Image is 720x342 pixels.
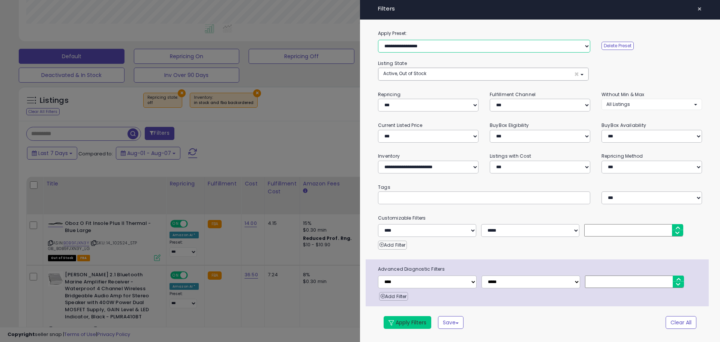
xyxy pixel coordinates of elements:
[379,292,408,301] button: Add Filter
[372,183,708,191] small: Tags
[697,4,702,14] span: ×
[372,265,709,273] span: Advanced Diagnostic Filters
[378,60,407,66] small: Listing State
[601,91,645,98] small: Without Min & Max
[378,91,400,98] small: Repricing
[372,29,708,38] label: Apply Preset:
[490,91,535,98] small: Fulfillment Channel
[378,153,400,159] small: Inventory
[378,122,422,128] small: Current Listed Price
[601,122,646,128] small: BuyBox Availability
[378,6,702,12] h4: Filters
[378,241,407,250] button: Add Filter
[383,70,426,77] span: Active, Out of Stock
[601,42,634,50] button: Delete Preset
[666,316,696,329] button: Clear All
[601,99,702,110] button: All Listings
[490,122,529,128] small: BuyBox Eligibility
[606,101,630,107] span: All Listings
[438,316,463,329] button: Save
[384,316,431,329] button: Apply Filters
[694,4,705,14] button: ×
[490,153,531,159] small: Listings with Cost
[574,70,579,78] span: ×
[601,153,643,159] small: Repricing Method
[378,68,588,80] button: Active, Out of Stock ×
[372,214,708,222] small: Customizable Filters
